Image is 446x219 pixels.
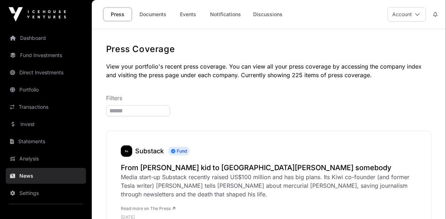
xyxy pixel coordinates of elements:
a: From [PERSON_NAME] kid to [GEOGRAPHIC_DATA][PERSON_NAME] somebody [121,163,417,173]
a: Dashboard [6,30,86,46]
a: Settings [6,185,86,201]
a: Substack [135,147,164,155]
a: Fund Investments [6,47,86,63]
div: Media start-up Substack recently raised US$100 million and has big plans. Its Kiwi co-founder (an... [121,173,417,199]
img: substack435.png [121,145,132,157]
a: Transactions [6,99,86,115]
span: Fund [168,147,190,155]
a: Documents [135,8,171,21]
a: Analysis [6,151,86,167]
a: Discussions [248,8,287,21]
a: Invest [6,116,86,132]
a: Read more on The Press [121,206,175,211]
h1: Press Coverage [106,43,432,55]
a: Press [103,8,132,21]
a: Substack [121,145,132,157]
p: View your portfolio's recent press coverage. You can view all your press coverage by accessing th... [106,62,432,79]
button: Account [388,7,426,22]
img: Icehouse Ventures Logo [9,7,66,22]
a: News [6,168,86,184]
iframe: Chat Widget [410,185,446,219]
a: Notifications [205,8,246,21]
a: Portfolio [6,82,86,98]
a: Direct Investments [6,65,86,80]
a: Events [174,8,203,21]
a: Statements [6,134,86,149]
p: Filters [106,94,432,102]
